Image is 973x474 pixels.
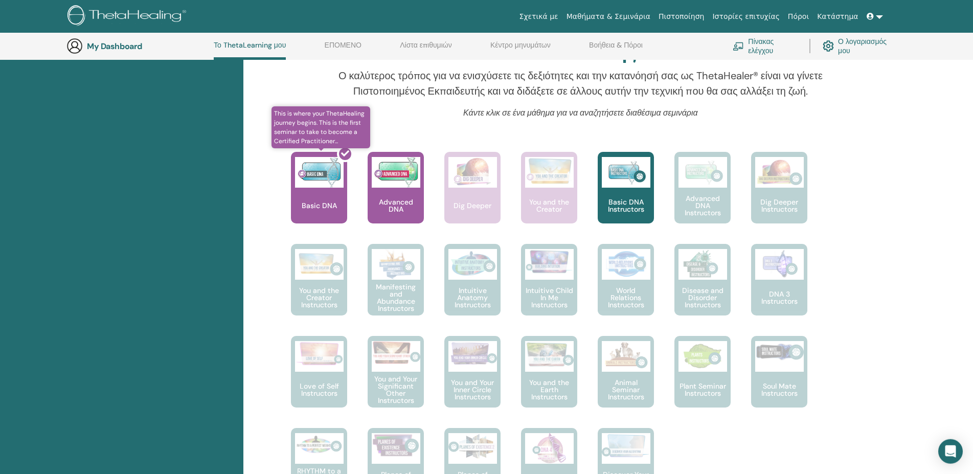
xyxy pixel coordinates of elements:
p: Love of Self Instructors [291,382,347,397]
img: RHYTHM to a Perfect Weight Instructors [295,433,344,457]
p: You and the Earth Instructors [521,379,577,400]
a: Το ThetaLearning μου [214,41,286,60]
p: Disease and Disorder Instructors [674,287,731,308]
a: DNA 3 Instructors DNA 3 Instructors [751,244,807,336]
img: Basic DNA Instructors [602,157,650,188]
div: Open Intercom Messenger [938,439,963,464]
p: Basic DNA Instructors [598,198,654,213]
p: Advanced DNA Instructors [674,195,731,216]
p: You and the Creator Instructors [291,287,347,308]
a: Dig Deeper Dig Deeper [444,152,501,244]
a: You and Your Significant Other Instructors You and Your Significant Other Instructors [368,336,424,428]
a: Love of Self Instructors Love of Self Instructors [291,336,347,428]
p: Κάντε κλικ σε ένα μάθημα για να αναζητήσετε διαθέσιμα σεμινάρια [336,107,825,119]
p: Manifesting and Abundance Instructors [368,283,424,312]
a: Disease and Disorder Instructors Disease and Disorder Instructors [674,244,731,336]
a: You and the Earth Instructors You and the Earth Instructors [521,336,577,428]
p: Intuitive Anatomy Instructors [444,287,501,308]
p: Plant Seminar Instructors [674,382,731,397]
img: Disease and Disorder Instructors [678,249,727,280]
a: You and Your Inner Circle Instructors You and Your Inner Circle Instructors [444,336,501,428]
img: Love of Self Instructors [295,341,344,366]
img: You and the Creator [525,157,574,185]
a: This is where your ThetaHealing journey begins. This is the first seminar to take to become a Cer... [291,152,347,244]
p: Dig Deeper [449,202,495,209]
img: Planes of Existence Instructors [372,433,420,458]
img: DNA 3 Instructors [755,249,804,280]
a: Soul Mate Instructors Soul Mate Instructors [751,336,807,428]
a: Advanced DNA Advanced DNA [368,152,424,244]
img: generic-user-icon.jpg [66,38,83,54]
a: Πίνακας ελέγχου [733,35,797,57]
a: Advanced DNA Instructors Advanced DNA Instructors [674,152,731,244]
img: chalkboard-teacher.svg [733,42,744,51]
p: Animal Seminar Instructors [598,379,654,400]
img: Advanced DNA [372,157,420,188]
p: You and Your Significant Other Instructors [368,375,424,404]
p: You and Your Inner Circle Instructors [444,379,501,400]
h3: My Dashboard [87,41,189,51]
img: DNA 4 Part 1 Instructors [525,433,574,464]
a: Πιστοποίηση [654,7,708,26]
a: Ιστορίες επιτυχίας [708,7,783,26]
img: You and the Earth Instructors [525,341,574,368]
p: World Relations Instructors [598,287,654,308]
a: Plant Seminar Instructors Plant Seminar Instructors [674,336,731,428]
p: Advanced DNA [368,198,424,213]
img: Advanced DNA Instructors [678,157,727,188]
a: You and the Creator You and the Creator [521,152,577,244]
a: Κατάστημα [813,7,862,26]
a: ΕΠΟΜΕΝΟ [325,41,361,57]
a: Intuitive Child In Me Instructors Intuitive Child In Me Instructors [521,244,577,336]
img: Basic DNA [295,157,344,188]
a: Μαθήματα & Σεμινάρια [562,7,654,26]
img: Intuitive Child In Me Instructors [525,249,574,274]
img: You and Your Significant Other Instructors [372,341,420,364]
img: Plant Seminar Instructors [678,341,727,372]
img: You and the Creator Instructors [295,249,344,280]
img: Dig Deeper [448,157,497,188]
a: Ο λογαριασμός μου [823,35,896,57]
a: Πόροι [784,7,813,26]
p: You and the Creator [521,198,577,213]
a: Intuitive Anatomy Instructors Intuitive Anatomy Instructors [444,244,501,336]
a: Κέντρο μηνυμάτων [490,41,551,57]
a: Animal Seminar Instructors Animal Seminar Instructors [598,336,654,428]
p: Dig Deeper Instructors [751,198,807,213]
img: logo.png [67,5,190,28]
img: Animal Seminar Instructors [602,341,650,372]
img: World Relations Instructors [602,249,650,280]
p: Intuitive Child In Me Instructors [521,287,577,308]
img: You and Your Inner Circle Instructors [448,341,497,366]
img: Planes of Existence 2 Instructors [448,433,497,460]
img: Manifesting and Abundance Instructors [372,249,420,280]
p: Ο καλύτερος τρόπος για να ενισχύσετε τις δεξιότητες και την κατανόησή σας ως ThetaHealer® είναι ν... [336,68,825,99]
img: Dig Deeper Instructors [755,157,804,188]
img: Intuitive Anatomy Instructors [448,249,497,280]
img: Soul Mate Instructors [755,341,804,363]
a: World Relations Instructors World Relations Instructors [598,244,654,336]
a: Σχετικά με [515,7,562,26]
a: You and the Creator Instructors You and the Creator Instructors [291,244,347,336]
a: Dig Deeper Instructors Dig Deeper Instructors [751,152,807,244]
img: cog.svg [823,38,834,54]
p: DNA 3 Instructors [751,290,807,305]
a: Manifesting and Abundance Instructors Manifesting and Abundance Instructors [368,244,424,336]
a: Βοήθεια & Πόροι [589,41,643,57]
a: Λίστα επιθυμιών [400,41,451,57]
span: This is where your ThetaHealing journey begins. This is the first seminar to take to become a Cer... [271,106,370,148]
a: Basic DNA Instructors Basic DNA Instructors [598,152,654,244]
h2: Εκπαιδευτής [525,41,636,64]
p: Soul Mate Instructors [751,382,807,397]
img: Discover Your Algorithm Instructors [602,433,650,458]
